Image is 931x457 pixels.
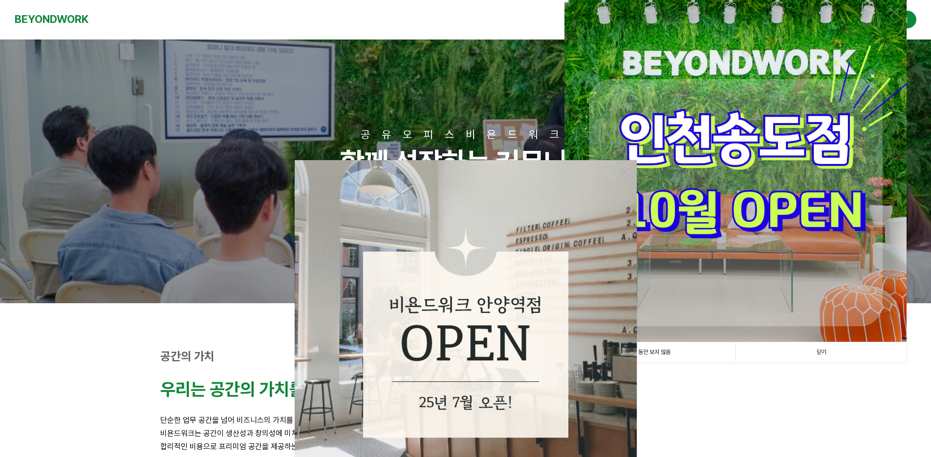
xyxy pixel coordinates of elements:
[160,349,215,363] strong: 공간의 가치
[160,414,771,427] p: 단순한 업무 공간을 넘어 비즈니스의 가치를 높이는 영감의 공간을 만듭니다.
[160,379,373,400] strong: 우리는 공간의 가치를 높입니다.
[564,342,736,362] a: 1일 동안 보지 않음
[160,427,771,440] p: 비욘드워크는 공간이 생산성과 창의성에 미치는 영향을 잘 알고 있습니다.
[15,10,88,28] a: BEYONDWORK
[160,440,771,453] p: 합리적인 비용으로 프리미엄 공간을 제공하는 것이 비욘드워크의 철학입니다.
[736,342,907,362] a: 닫기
